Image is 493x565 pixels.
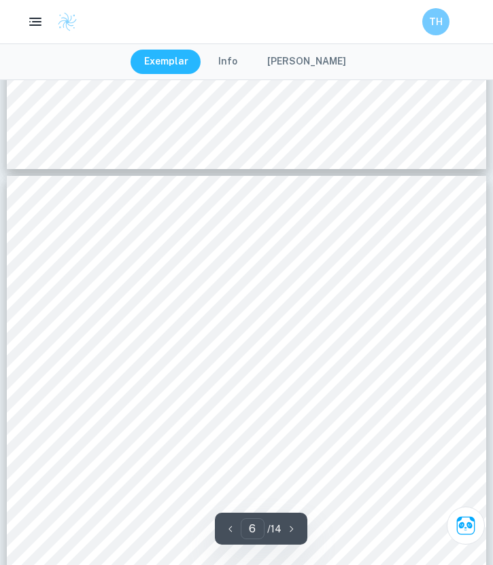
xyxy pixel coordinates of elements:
button: Info [205,50,251,74]
h6: TH [428,14,444,29]
p: / 14 [267,522,282,536]
button: [PERSON_NAME] [254,50,360,74]
button: Exemplar [131,50,202,74]
button: TH [422,8,449,35]
button: Ask Clai [447,507,485,545]
img: Clastify logo [57,12,78,32]
a: Clastify logo [49,12,78,32]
